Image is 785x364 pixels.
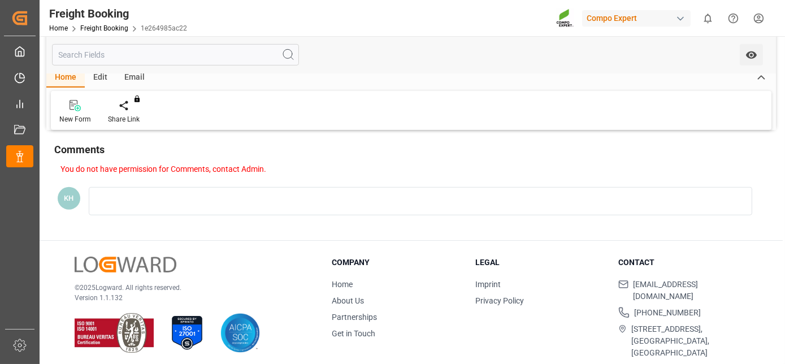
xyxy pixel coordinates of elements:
button: open menu [740,44,763,66]
p: Version 1.1.132 [75,293,303,303]
h3: Contact [618,257,748,268]
a: Partnerships [332,313,377,322]
a: About Us [332,296,364,305]
a: Imprint [475,280,501,289]
img: AICPA SOC [220,313,260,353]
div: Edit [85,68,116,88]
div: Home [46,68,85,88]
a: Privacy Policy [475,296,524,305]
button: Compo Expert [582,7,695,29]
img: Screenshot%202023-09-29%20at%2010.02.21.png_1712312052.png [556,8,574,28]
h3: Legal [475,257,605,268]
h3: Company [332,257,461,268]
a: Home [332,280,353,289]
input: Search Fields [52,44,299,66]
a: Freight Booking [80,24,128,32]
button: Help Center [721,6,746,31]
div: Freight Booking [49,5,187,22]
button: show 0 new notifications [695,6,721,31]
img: ISO 9001 & ISO 14001 Certification [75,313,154,353]
div: New Form [59,114,91,124]
span: [EMAIL_ADDRESS][DOMAIN_NAME] [634,279,748,302]
img: Logward Logo [75,257,176,273]
a: Home [49,24,68,32]
div: Compo Expert [582,10,691,27]
a: Get in Touch [332,329,375,338]
span: [STREET_ADDRESS], [GEOGRAPHIC_DATA], [GEOGRAPHIC_DATA] [631,323,748,359]
h2: Comments [54,142,105,157]
img: ISO 27001 Certification [167,313,207,353]
p: You do not have permission for Comments, contact Admin. [60,163,759,175]
span: [PHONE_NUMBER] [634,307,701,319]
div: Email [116,68,153,88]
p: © 2025 Logward. All rights reserved. [75,283,303,293]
